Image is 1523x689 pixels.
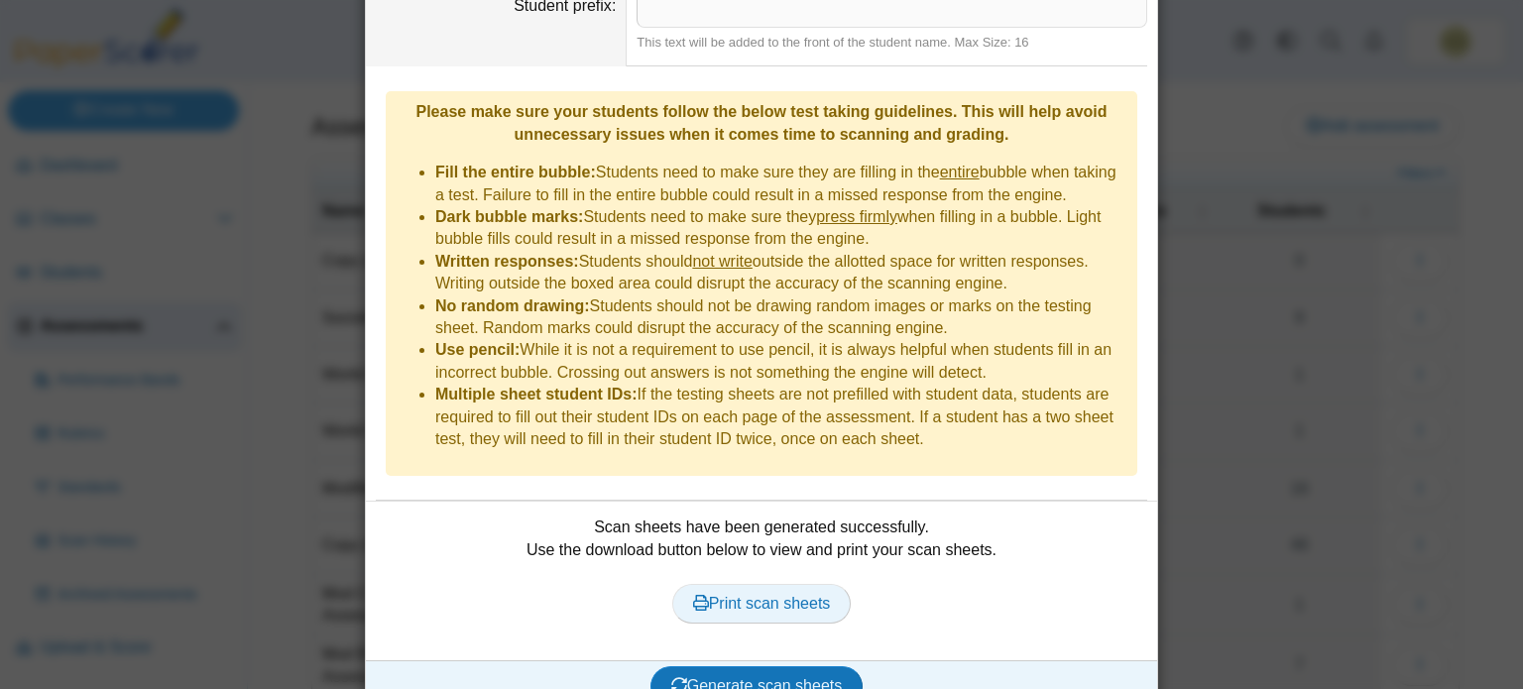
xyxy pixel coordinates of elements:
[940,164,980,180] u: entire
[435,251,1127,295] li: Students should outside the allotted space for written responses. Writing outside the boxed area ...
[435,384,1127,450] li: If the testing sheets are not prefilled with student data, students are required to fill out thei...
[435,339,1127,384] li: While it is not a requirement to use pencil, it is always helpful when students fill in an incorr...
[435,341,520,358] b: Use pencil:
[435,164,596,180] b: Fill the entire bubble:
[816,208,897,225] u: press firmly
[692,253,752,270] u: not write
[637,34,1147,52] div: This text will be added to the front of the student name. Max Size: 16
[435,297,590,314] b: No random drawing:
[415,103,1107,142] b: Please make sure your students follow the below test taking guidelines. This will help avoid unne...
[693,595,831,612] span: Print scan sheets
[435,162,1127,206] li: Students need to make sure they are filling in the bubble when taking a test. Failure to fill in ...
[435,206,1127,251] li: Students need to make sure they when filling in a bubble. Light bubble fills could result in a mi...
[435,295,1127,340] li: Students should not be drawing random images or marks on the testing sheet. Random marks could di...
[435,208,583,225] b: Dark bubble marks:
[376,517,1147,645] div: Scan sheets have been generated successfully. Use the download button below to view and print you...
[435,386,638,402] b: Multiple sheet student IDs:
[672,584,852,624] a: Print scan sheets
[435,253,579,270] b: Written responses:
